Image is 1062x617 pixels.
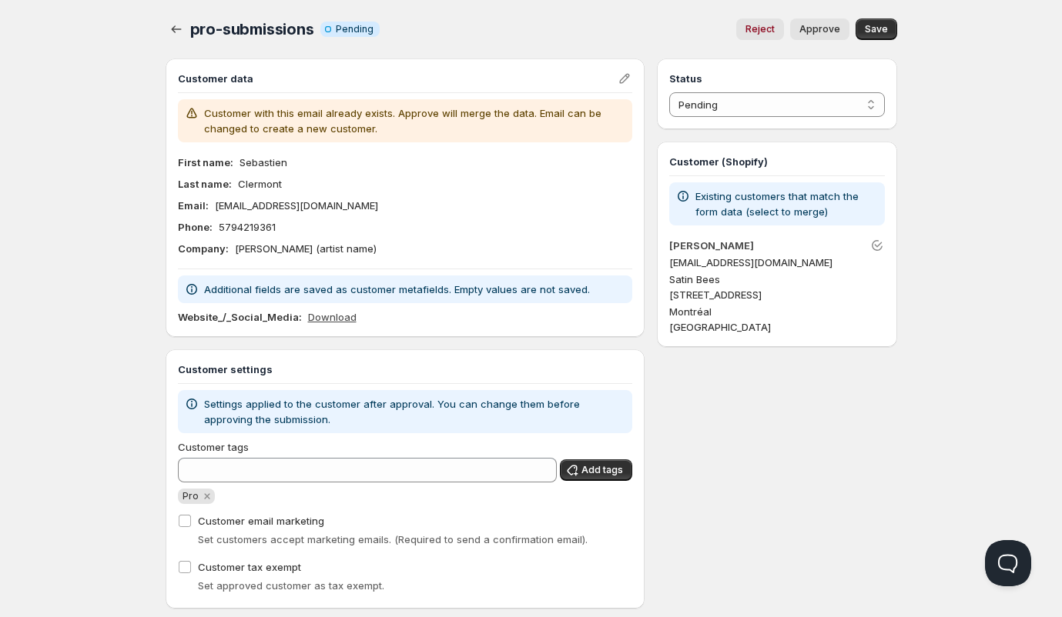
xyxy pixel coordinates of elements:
span: Customer email marketing [198,515,324,527]
p: 5794219361 [219,219,276,235]
span: Montréal [GEOGRAPHIC_DATA] [669,305,771,333]
span: Customer tax exempt [198,561,301,573]
h3: Customer data [178,71,618,86]
b: First name : [178,156,233,168]
p: [EMAIL_ADDRESS][DOMAIN_NAME] [669,255,884,270]
button: Save [856,18,897,40]
span: Add tags [581,464,623,476]
button: Approve [790,18,849,40]
button: Unlink [866,235,888,256]
p: Sebastien [240,155,287,170]
b: Company : [178,242,229,255]
p: Existing customers that match the form data (select to merge) [695,188,878,219]
p: [PERSON_NAME] (artist name) [235,241,377,256]
p: [EMAIL_ADDRESS][DOMAIN_NAME] [215,198,378,213]
b: Phone : [178,221,213,233]
span: Reject [745,23,775,35]
span: Satin Bees [STREET_ADDRESS] [669,273,762,301]
p: Additional fields are saved as customer metafields. Empty values are not saved. [204,282,590,297]
button: Remove Pro [200,489,214,503]
h3: Customer settings [178,362,633,377]
span: pro-submissions [190,20,314,38]
span: Customer tags [178,441,249,453]
p: Settings applied to the customer after approval. You can change them before approving the submiss... [204,396,627,427]
a: Download [308,309,357,325]
button: Reject [736,18,784,40]
b: Website_/_Social_Media : [178,311,302,323]
a: [PERSON_NAME] [669,239,754,252]
span: Set customers accept marketing emails. (Required to send a confirmation email). [198,533,588,545]
p: Customer with this email already exists. Approve will merge the data. Email can be changed to cre... [204,105,627,136]
h3: Customer (Shopify) [669,154,884,169]
span: Save [865,23,888,35]
p: Clermont [238,176,282,192]
button: Add tags [560,459,632,481]
span: Pending [336,23,374,35]
span: Approve [799,23,840,35]
iframe: Help Scout Beacon - Open [985,540,1031,586]
span: Set approved customer as tax exempt. [198,579,384,592]
b: Email : [178,199,209,212]
b: Last name : [178,178,232,190]
button: Edit [614,68,635,89]
h3: Status [669,71,884,86]
span: Pro [183,490,199,502]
